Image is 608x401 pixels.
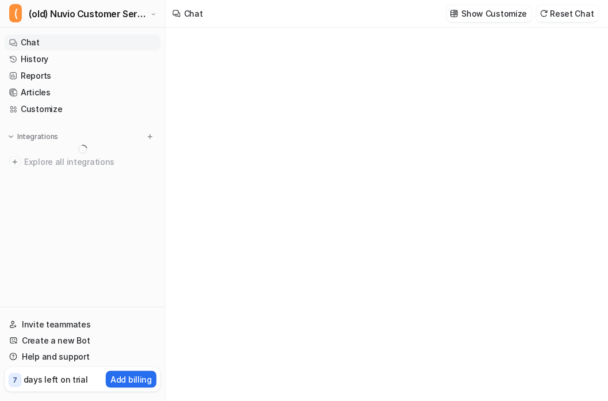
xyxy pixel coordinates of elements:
p: days left on trial [24,373,88,385]
p: 7 [13,375,17,385]
button: Show Customize [447,5,532,22]
span: (old) Nuvio Customer Service Expert Bot [29,6,148,22]
p: Add billing [110,373,152,385]
a: Chat [5,34,160,51]
button: Reset Chat [537,5,599,22]
span: Explore all integrations [24,153,156,171]
span: ( [9,4,22,22]
a: Reports [5,68,160,84]
div: Chat [184,7,203,20]
img: expand menu [7,133,15,141]
img: reset [540,9,548,18]
a: Explore all integrations [5,154,160,170]
img: customize [450,9,458,18]
a: Invite teammates [5,317,160,333]
a: Articles [5,84,160,101]
a: Help and support [5,349,160,365]
img: menu_add.svg [146,133,154,141]
a: Create a new Bot [5,333,160,349]
button: Add billing [106,371,156,388]
a: Customize [5,101,160,117]
img: explore all integrations [9,156,21,168]
button: Integrations [5,131,62,142]
a: History [5,51,160,67]
p: Integrations [17,132,58,141]
p: Show Customize [462,7,527,20]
